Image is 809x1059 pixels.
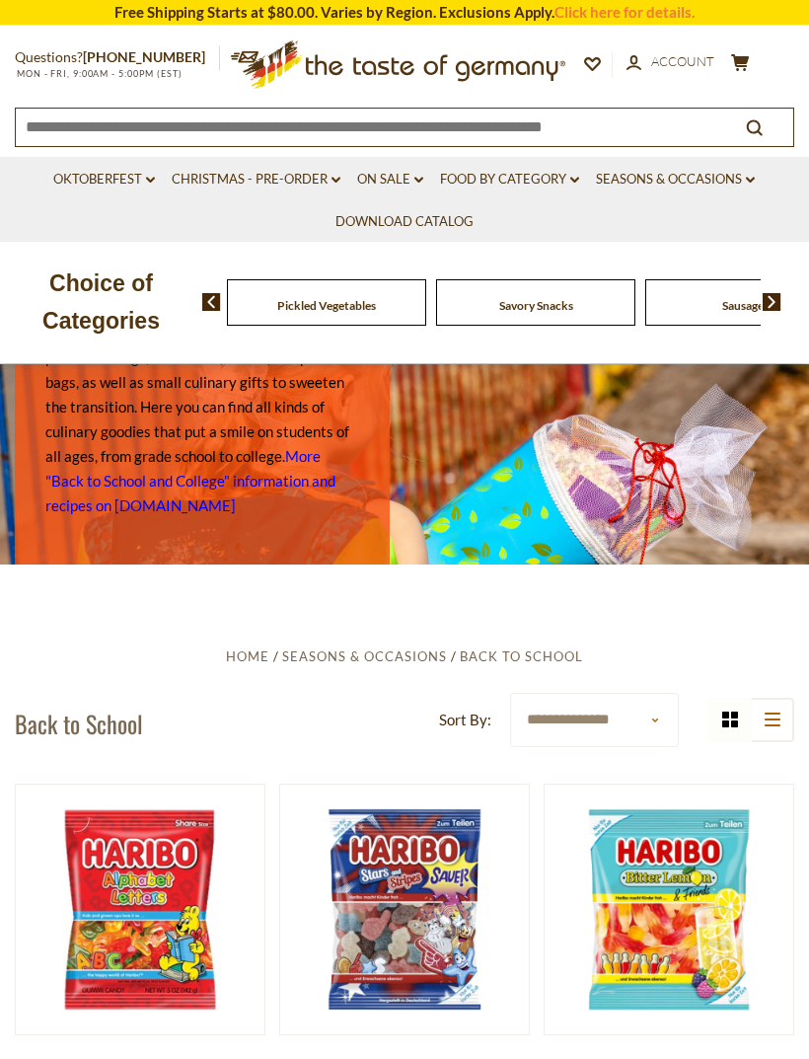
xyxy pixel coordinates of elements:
[357,169,423,190] a: On Sale
[596,169,755,190] a: Seasons & Occasions
[499,298,573,313] a: Savory Snacks
[53,169,155,190] a: Oktoberfest
[626,51,714,73] a: Account
[554,3,695,21] a: Click here for details.
[335,211,474,233] a: Download Catalog
[282,648,447,664] a: Seasons & Occasions
[83,48,205,65] a: [PHONE_NUMBER]
[651,53,714,69] span: Account
[202,293,221,311] img: previous arrow
[15,709,143,738] h1: Back to School
[277,298,376,313] a: Pickled Vegetables
[439,708,491,732] label: Sort By:
[440,169,579,190] a: Food By Category
[15,45,220,70] p: Questions?
[16,785,264,1033] img: Haribo Alphabet Gummies in Bag - 5 oz. - DEAL
[280,785,529,1033] img: Haribo "Stars and Stripes” Sour Gummies, 175g - Made in Germany
[226,648,269,664] a: Home
[45,447,335,514] a: More "Back to School and College" information and recipes on [DOMAIN_NAME]
[45,247,359,518] p: It is a custom in [GEOGRAPHIC_DATA] to present first-graders with a cone-shaped, decorative bag, ...
[460,648,583,664] a: Back to School
[545,785,793,1033] img: Haribo "Bitter Lemon & Friends” Gummy, 160g - Made in Germany
[722,298,769,313] a: Sausages
[172,169,340,190] a: Christmas - PRE-ORDER
[15,68,183,79] span: MON - FRI, 9:00AM - 5:00PM (EST)
[763,293,781,311] img: next arrow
